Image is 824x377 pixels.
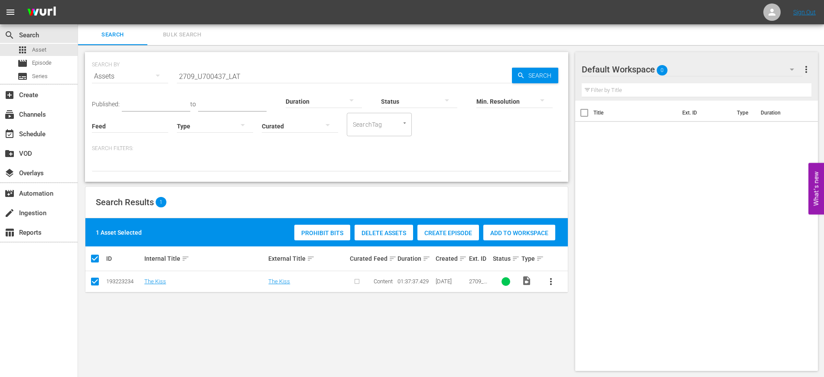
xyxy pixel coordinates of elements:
div: 1 Asset Selected [96,228,142,237]
span: Bulk Search [153,30,212,40]
th: Duration [756,101,808,125]
span: sort [512,255,520,262]
span: Channels [4,109,15,120]
span: sort [389,255,397,262]
span: Search [525,68,558,83]
span: Episode [17,58,28,69]
button: Prohibit Bits [294,225,350,240]
span: Ingestion [4,208,15,218]
a: The Kiss [268,278,290,285]
div: Curated [350,255,371,262]
span: Asset [32,46,46,54]
button: Add to Workspace [483,225,555,240]
button: Open Feedback Widget [808,163,824,214]
span: Prohibit Bits [294,229,350,236]
span: create_new_folder [4,148,15,159]
span: Create Episode [417,229,479,236]
a: The Kiss [144,278,166,285]
div: Feed [374,253,395,264]
span: Add to Workspace [483,229,555,236]
span: menu [5,7,16,17]
span: sort [307,255,315,262]
img: ans4CAIJ8jUAAAAAAAAAAAAAAAAAAAAAAAAgQb4GAAAAAAAAAAAAAAAAAAAAAAAAJMjXAAAAAAAAAAAAAAAAAAAAAAAAgAT5G... [21,2,62,23]
th: Title [593,101,677,125]
span: Series [32,72,48,81]
div: Internal Title [144,253,266,264]
button: Open [401,119,409,127]
button: more_vert [801,59,811,80]
span: to [190,101,196,108]
div: 01:37:37.429 [397,278,433,285]
div: Type [521,253,538,264]
span: Search [4,30,15,40]
div: Created [436,253,466,264]
div: Assets [92,64,168,89]
div: Status [493,253,519,264]
div: 193223234 [106,278,142,285]
div: ID [106,255,142,262]
span: Asset [17,45,28,55]
span: Schedule [4,129,15,139]
div: Ext. ID [469,255,490,262]
span: Delete Assets [355,229,413,236]
span: Content [374,278,393,285]
button: Create Episode [417,225,479,240]
button: more_vert [541,271,561,292]
span: 1 [156,197,166,207]
button: Delete Assets [355,225,413,240]
span: Search Results [96,197,154,207]
span: Overlays [4,168,15,178]
span: Series [17,71,28,82]
div: Duration [397,253,433,264]
span: sort [459,255,467,262]
span: 0 [657,61,668,79]
div: Default Workspace [582,57,802,82]
a: Sign Out [793,9,816,16]
div: External Title [268,253,347,264]
span: sort [182,255,189,262]
span: Create [4,90,15,100]
th: Ext. ID [677,101,732,125]
span: Reports [4,227,15,238]
span: sort [536,255,544,262]
span: Episode [32,59,52,67]
span: more_vert [546,276,556,287]
p: Search Filters: [92,145,561,152]
span: Automation [4,188,15,199]
span: Published: [92,101,120,108]
span: 2709_U700437_LAT [469,278,490,298]
th: Type [732,101,756,125]
span: Video [521,275,532,286]
span: sort [423,255,430,262]
span: more_vert [801,64,811,75]
span: Search [83,30,142,40]
div: [DATE] [436,278,466,285]
button: Search [512,68,558,83]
